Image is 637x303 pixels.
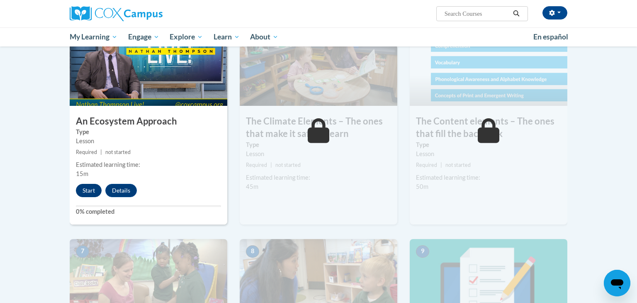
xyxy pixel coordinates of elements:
span: not started [445,162,471,168]
span: 8 [246,245,259,258]
img: Course Image [240,23,397,106]
span: 45m [246,183,258,190]
label: Type [416,140,561,149]
button: Account Settings [542,6,567,20]
span: Learn [214,32,240,42]
span: Required [76,149,97,155]
div: Lesson [76,137,221,146]
div: Lesson [416,149,561,159]
a: About [245,27,284,46]
div: Estimated learning time: [76,160,221,169]
div: Main menu [57,27,580,46]
button: Details [105,184,137,197]
span: 9 [416,245,429,258]
a: Learn [208,27,245,46]
span: | [270,162,272,168]
span: 15m [76,170,88,177]
label: 0% completed [76,207,221,216]
span: | [440,162,442,168]
div: Lesson [246,149,391,159]
a: Explore [164,27,208,46]
button: Start [76,184,102,197]
a: En español [528,28,574,46]
div: Estimated learning time: [246,173,391,182]
input: Search Courses [444,9,510,19]
span: 50m [416,183,428,190]
a: Engage [123,27,165,46]
h3: An Ecosystem Approach [70,115,227,128]
span: not started [275,162,301,168]
div: Estimated learning time: [416,173,561,182]
a: Cox Campus [70,6,227,21]
img: Cox Campus [70,6,163,21]
h3: The Climate Elements – The ones that make it safe to learn [240,115,397,141]
iframe: Button to launch messaging window [604,270,630,296]
span: About [250,32,278,42]
span: En español [533,32,568,41]
span: 7 [76,245,89,258]
img: Course Image [70,23,227,106]
span: Required [416,162,437,168]
label: Type [76,127,221,137]
a: My Learning [64,27,123,46]
button: Search [510,9,523,19]
label: Type [246,140,391,149]
span: | [100,149,102,155]
span: Engage [128,32,159,42]
img: Course Image [410,23,567,106]
span: Required [246,162,267,168]
span: not started [105,149,131,155]
span: My Learning [70,32,117,42]
h3: The Content elements – The ones that fill the backpack [410,115,567,141]
span: Explore [170,32,203,42]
